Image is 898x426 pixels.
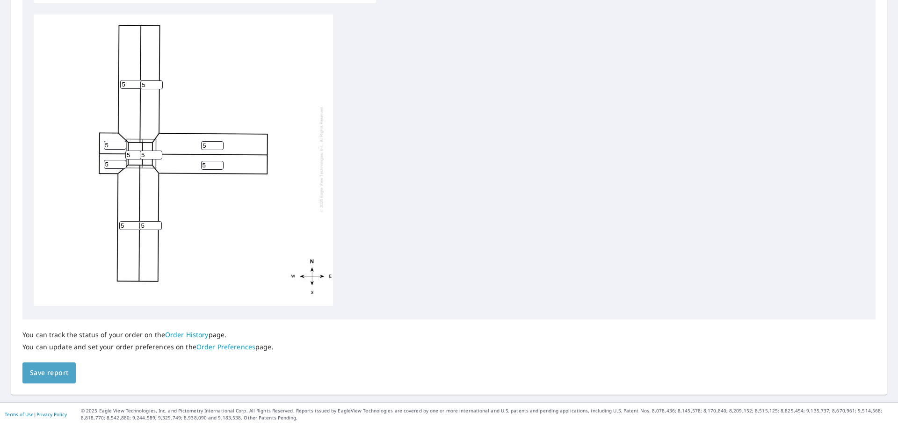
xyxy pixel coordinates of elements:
p: | [5,412,67,417]
a: Terms of Use [5,411,34,418]
p: You can update and set your order preferences on the page. [22,343,274,351]
p: You can track the status of your order on the page. [22,331,274,339]
span: Save report [30,367,68,379]
p: © 2025 Eagle View Technologies, Inc. and Pictometry International Corp. All Rights Reserved. Repo... [81,407,893,421]
a: Order Preferences [196,342,255,351]
a: Privacy Policy [36,411,67,418]
button: Save report [22,362,76,383]
a: Order History [165,330,209,339]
